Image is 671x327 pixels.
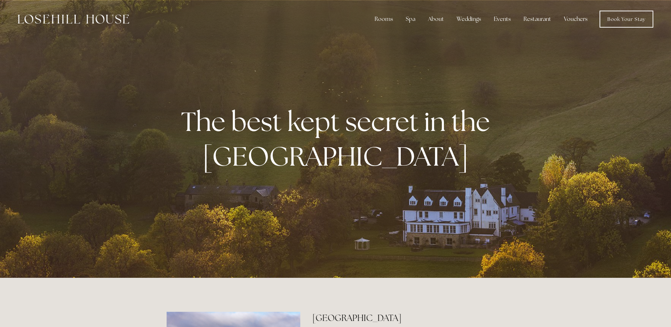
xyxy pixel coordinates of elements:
[312,312,504,324] h2: [GEOGRAPHIC_DATA]
[181,104,496,173] strong: The best kept secret in the [GEOGRAPHIC_DATA]
[600,11,653,28] a: Book Your Stay
[451,12,487,26] div: Weddings
[369,12,399,26] div: Rooms
[518,12,557,26] div: Restaurant
[422,12,450,26] div: About
[18,15,129,24] img: Losehill House
[400,12,421,26] div: Spa
[488,12,516,26] div: Events
[558,12,593,26] a: Vouchers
